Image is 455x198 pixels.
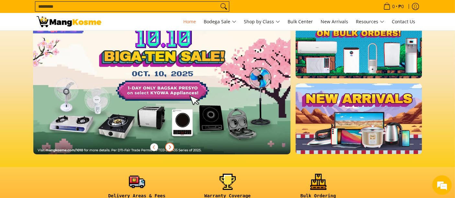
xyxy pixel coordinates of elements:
div: Chat with us now [34,36,109,45]
span: New Arrivals [321,18,348,25]
span: Home [184,18,196,25]
a: Bodega Sale [201,13,240,30]
button: Previous [147,140,161,154]
button: Next [163,140,177,154]
button: Search [219,2,229,11]
span: • [381,3,406,10]
a: Resources [353,13,388,30]
span: Bodega Sale [204,18,236,26]
span: Contact Us [392,18,415,25]
span: ₱0 [398,4,405,9]
a: Contact Us [389,13,419,30]
span: Shop by Class [244,18,280,26]
span: We're online! [38,58,89,124]
a: Home [180,13,199,30]
textarea: Type your message and hit 'Enter' [3,130,123,153]
a: More [33,8,312,165]
img: Mang Kosme: Your Home Appliances Warehouse Sale Partner! [37,16,101,27]
a: Shop by Class [241,13,283,30]
a: New Arrivals [318,13,352,30]
span: Resources [356,18,384,26]
a: Bulk Center [285,13,316,30]
nav: Main Menu [108,13,419,30]
div: Minimize live chat window [106,3,122,19]
span: Bulk Center [288,18,313,25]
span: 0 [392,4,396,9]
